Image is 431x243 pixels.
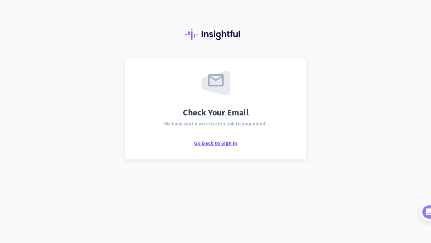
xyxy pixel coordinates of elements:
[185,29,246,40] img: Insightful
[201,71,230,95] img: email-sent
[164,121,267,126] span: We have sent a verification link to your email.
[194,140,237,146] span: Go Back to Sign In
[183,108,249,117] span: Check Your Email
